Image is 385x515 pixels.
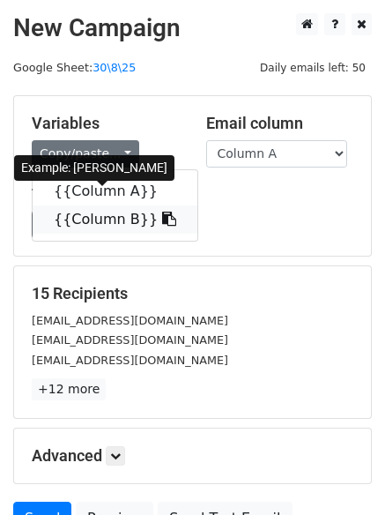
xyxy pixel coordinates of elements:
a: +12 more [32,378,106,400]
h5: Advanced [32,446,353,466]
h5: Variables [32,114,180,133]
iframe: Chat Widget [297,430,385,515]
a: Copy/paste... [32,140,139,168]
a: Daily emails left: 50 [254,61,372,74]
h2: New Campaign [13,13,372,43]
div: Example: [PERSON_NAME] [14,155,174,181]
small: [EMAIL_ADDRESS][DOMAIN_NAME] [32,354,228,367]
small: [EMAIL_ADDRESS][DOMAIN_NAME] [32,333,228,347]
a: {{Column A}} [33,177,197,205]
a: 30\8\25 [93,61,136,74]
h5: 15 Recipients [32,284,353,303]
a: {{Column B}} [33,205,197,234]
span: Daily emails left: 50 [254,58,372,78]
h5: Email column [206,114,354,133]
small: Google Sheet: [13,61,136,74]
small: [EMAIL_ADDRESS][DOMAIN_NAME] [32,314,228,327]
